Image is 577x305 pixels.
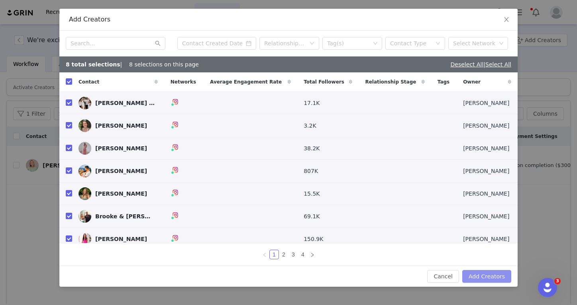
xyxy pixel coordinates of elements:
span: 17.1K [304,99,320,107]
i: icon: close [503,16,510,23]
img: instagram.svg [172,144,179,150]
div: [PERSON_NAME] & [PERSON_NAME] [95,100,155,106]
span: [PERSON_NAME] [463,235,509,243]
li: 3 [288,250,298,259]
a: 1 [270,250,279,259]
a: [PERSON_NAME] [79,233,158,245]
span: [PERSON_NAME] [463,144,509,153]
a: [PERSON_NAME] & [PERSON_NAME] [79,97,158,109]
img: 77b8877d-3736-45db-b886-476eb9b299a5.jpg [79,233,91,245]
div: Add Creators [69,15,508,24]
span: Average Engagement Rate [210,78,282,85]
span: Total Followers [304,78,344,85]
input: Contact Created Date [177,37,256,50]
li: 2 [279,250,288,259]
img: e6c25d1b-c619-4b1d-a7fc-5625aef93fb7--s.jpg [79,210,91,223]
i: icon: left [262,253,267,257]
div: Brooke & [PERSON_NAME] [95,213,155,220]
li: Next Page [308,250,317,259]
img: instagram.svg [172,99,179,105]
img: instagram.svg [172,235,179,241]
a: Brooke & [PERSON_NAME] [79,210,158,223]
li: 4 [298,250,308,259]
span: 3.2K [304,122,316,130]
a: [PERSON_NAME] [79,187,158,200]
i: icon: calendar [246,41,251,46]
a: 4 [298,250,307,259]
button: Close [495,9,518,31]
i: icon: down [310,41,314,47]
a: Deselect All [450,61,483,68]
span: [PERSON_NAME] [463,99,509,107]
span: Owner [463,78,481,85]
div: Select Network [453,39,496,47]
i: icon: down [436,41,440,47]
span: Contact [79,78,99,85]
a: [PERSON_NAME] [79,165,158,177]
img: 9b6ade28-4b11-4549-9813-3eac9e0bcd3a--s.jpg [79,119,91,132]
div: [PERSON_NAME] [95,168,147,174]
div: Tag(s) [327,39,370,47]
img: instagram.svg [172,212,179,218]
img: instagram.svg [172,167,179,173]
span: [PERSON_NAME] [463,167,509,175]
div: [PERSON_NAME] [95,122,147,129]
div: [PERSON_NAME] [95,236,147,242]
div: | 8 selections on this page [66,60,199,69]
i: icon: search [155,41,161,46]
a: 3 [289,250,298,259]
span: [PERSON_NAME] [463,122,509,130]
span: Networks [171,78,196,85]
span: 3 [554,278,561,284]
a: Select All [485,61,511,68]
a: [PERSON_NAME] [79,119,158,132]
span: 150.9K [304,235,323,243]
button: Cancel [427,270,459,283]
span: 69.1K [304,212,320,221]
span: 807K [304,167,318,175]
span: [PERSON_NAME] [463,212,509,221]
div: [PERSON_NAME] [95,190,147,197]
img: 6c6cd356-a972-423e-ae72-305f8f8e83c9.jpg [79,142,91,155]
b: 8 total selections [66,61,120,68]
a: 2 [279,250,288,259]
span: [PERSON_NAME] [463,190,509,198]
img: fdec5eb9-dfcc-4f8f-be83-2239809d46f7.jpg [79,165,91,177]
li: Previous Page [260,250,269,259]
div: Relationship Stage [264,39,306,47]
div: Contact Type [390,39,432,47]
input: Search... [66,37,165,50]
iframe: Intercom live chat [538,278,557,297]
img: instagram.svg [172,189,179,196]
span: Tags [438,78,449,85]
i: icon: down [373,41,378,47]
img: b4040c7e-c39c-4f5b-8321-0342d2a14f26--s.jpg [79,97,91,109]
img: instagram.svg [172,121,179,128]
span: 15.5K [304,190,320,198]
a: [PERSON_NAME] [79,142,158,155]
i: icon: down [499,41,504,47]
div: [PERSON_NAME] [95,145,147,152]
span: Relationship Stage [365,78,416,85]
i: icon: right [310,253,315,257]
span: | [483,61,511,68]
li: 1 [269,250,279,259]
span: 38.2K [304,144,320,153]
button: Add Creators [462,270,511,283]
img: 24913ce8-0938-48ca-bcc6-04b4e3581e95.jpg [79,187,91,200]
